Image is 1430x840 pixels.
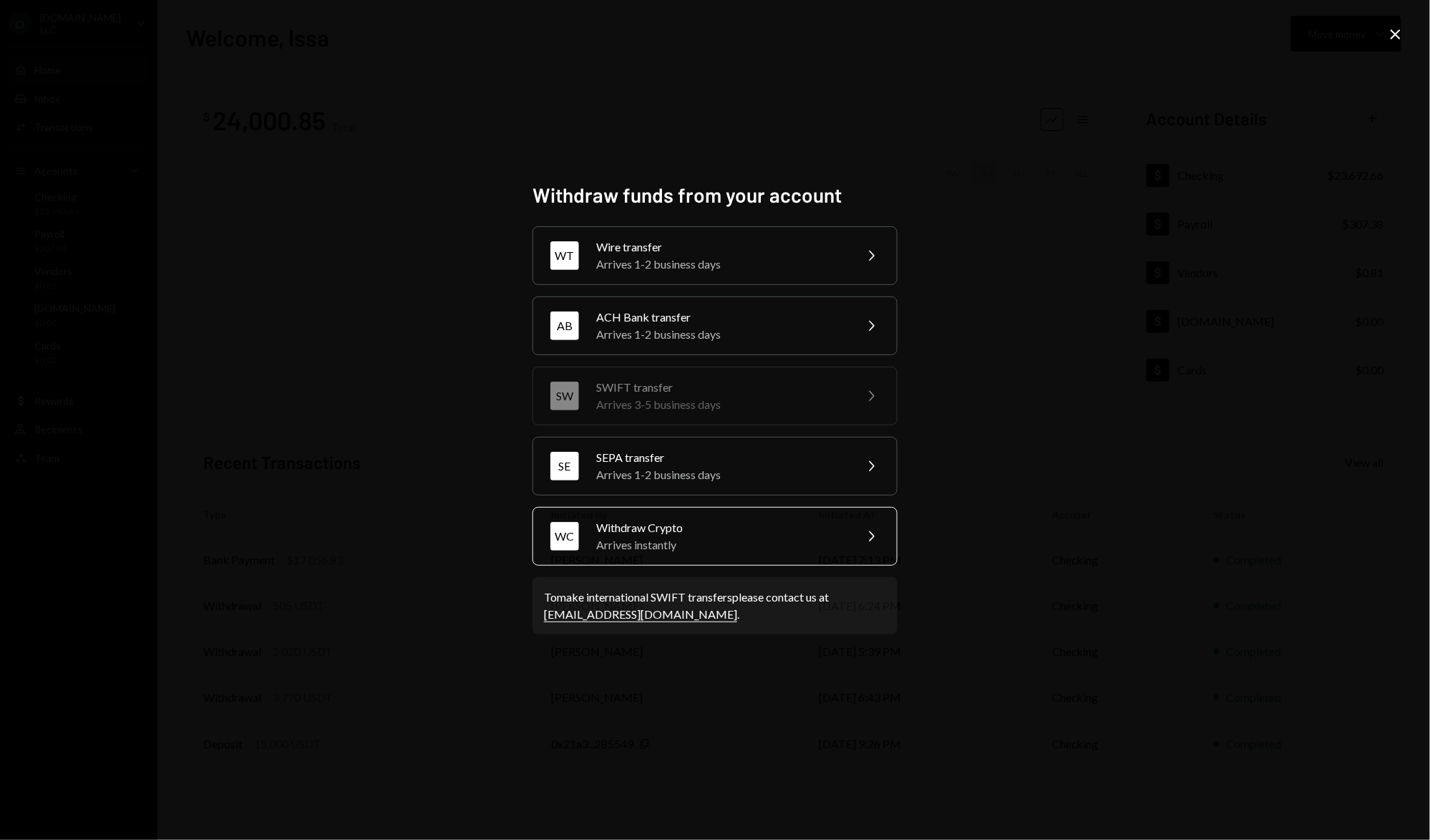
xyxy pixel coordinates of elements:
div: Arrives 1-2 business days [596,256,845,273]
div: SW [550,382,579,410]
button: ABACH Bank transferArrives 1-2 business days [532,296,898,355]
div: WC [550,522,579,551]
div: Arrives 1-2 business days [596,466,845,483]
button: SWSWIFT transferArrives 3-5 business days [532,367,898,425]
div: Wire transfer [596,238,845,256]
div: SWIFT transfer [596,379,845,396]
div: Withdraw Crypto [596,519,845,536]
button: WTWire transferArrives 1-2 business days [532,226,898,285]
h2: Withdraw funds from your account [532,181,898,209]
div: AB [550,312,579,340]
button: WCWithdraw CryptoArrives instantly [532,507,898,566]
div: WT [550,241,579,270]
div: SE [550,452,579,481]
div: Arrives 3-5 business days [596,396,845,413]
div: To make international SWIFT transfers please contact us at . [544,589,886,623]
button: SESEPA transferArrives 1-2 business days [532,437,898,496]
div: Arrives instantly [596,536,845,554]
div: SEPA transfer [596,449,845,466]
a: [EMAIL_ADDRESS][DOMAIN_NAME] [544,607,737,622]
div: Arrives 1-2 business days [596,326,845,343]
div: ACH Bank transfer [596,309,845,326]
